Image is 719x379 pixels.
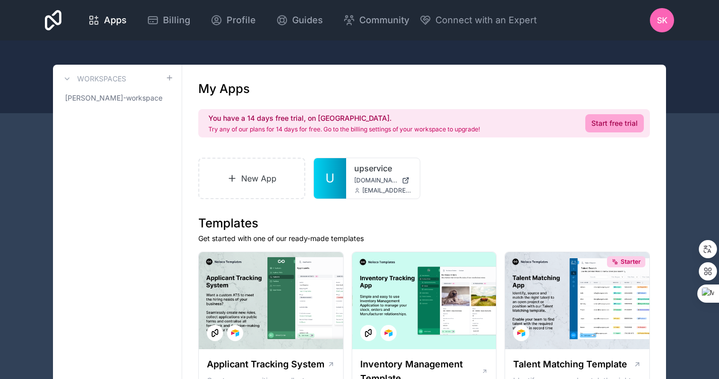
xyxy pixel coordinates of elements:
a: New App [198,158,305,199]
span: Community [359,13,409,27]
span: Starter [621,258,641,266]
a: Community [335,9,417,31]
a: upservice [354,162,412,174]
img: Airtable Logo [517,329,525,337]
img: Airtable Logo [231,329,239,337]
p: Get started with one of our ready-made templates [198,233,650,244]
p: Try any of our plans for 14 days for free. Go to the billing settings of your workspace to upgrade! [208,125,480,133]
span: Apps [104,13,127,27]
span: Guides [292,13,323,27]
a: Billing [139,9,198,31]
a: Start free trial [585,114,644,132]
span: Connect with an Expert [435,13,537,27]
span: Profile [227,13,256,27]
h1: Applicant Tracking System [207,357,324,371]
span: Billing [163,13,190,27]
span: U [325,170,335,186]
span: SK [657,14,668,26]
h3: Workspaces [77,74,126,84]
a: Profile [202,9,264,31]
span: [EMAIL_ADDRESS][DOMAIN_NAME] [362,186,412,195]
a: U [314,158,346,199]
h2: You have a 14 days free trial, on [GEOGRAPHIC_DATA]. [208,113,480,123]
a: Guides [268,9,331,31]
button: Connect with an Expert [419,13,537,27]
span: [PERSON_NAME]-workspace [65,93,162,103]
h1: My Apps [198,81,250,97]
a: [DOMAIN_NAME] [354,176,412,184]
a: [PERSON_NAME]-workspace [61,89,174,107]
h1: Talent Matching Template [513,357,627,371]
h1: Templates [198,215,650,231]
img: Airtable Logo [384,329,393,337]
a: Apps [80,9,135,31]
span: [DOMAIN_NAME] [354,176,398,184]
a: Workspaces [61,73,126,85]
